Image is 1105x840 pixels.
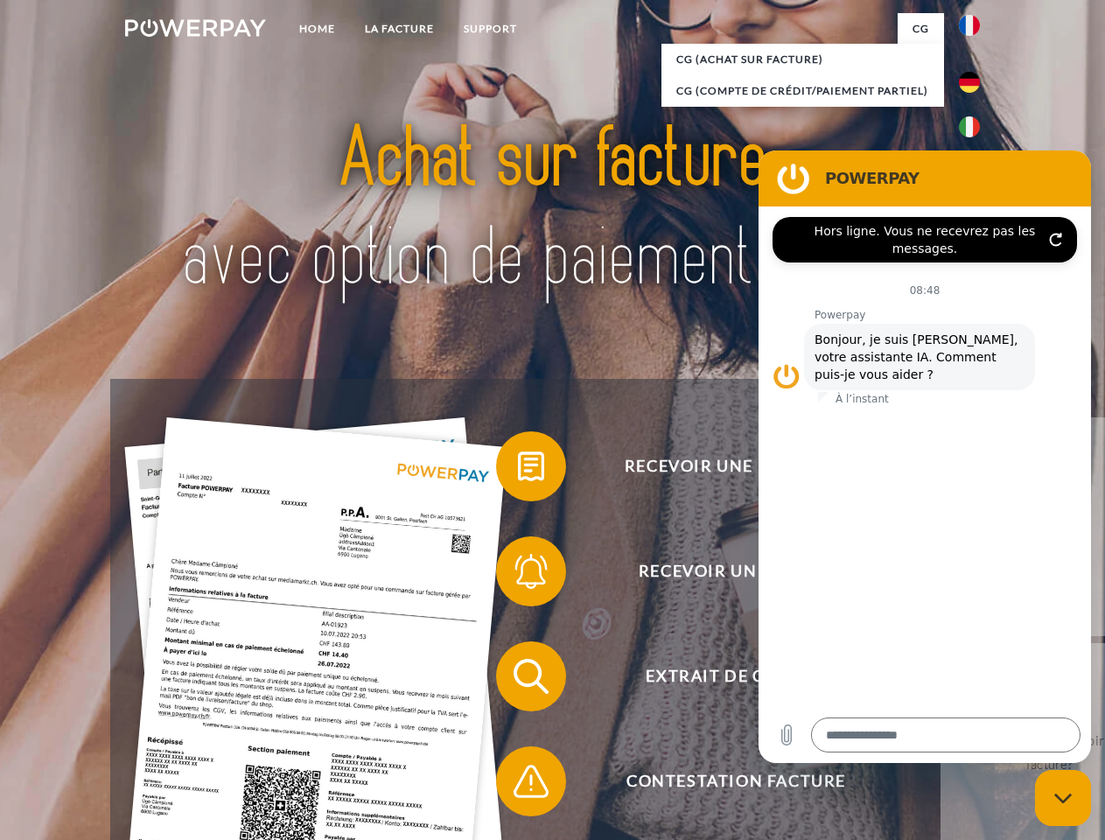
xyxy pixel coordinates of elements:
a: LA FACTURE [350,13,449,45]
span: Recevoir une facture ? [521,431,950,501]
img: title-powerpay_fr.svg [167,84,938,335]
img: logo-powerpay-white.svg [125,19,266,37]
span: Contestation Facture [521,746,950,816]
img: fr [959,15,980,36]
a: Support [449,13,532,45]
iframe: Bouton de lancement de la fenêtre de messagerie, conversation en cours [1035,770,1091,826]
a: CG (achat sur facture) [661,44,943,75]
span: Recevoir un rappel? [521,536,950,606]
a: CG [898,13,944,45]
img: qb_warning.svg [509,759,553,803]
button: Recevoir un rappel? [496,536,951,606]
img: qb_bell.svg [509,549,553,593]
a: Home [284,13,350,45]
img: qb_bill.svg [509,444,553,488]
img: de [959,72,980,93]
span: Extrait de compte [521,641,950,711]
iframe: Fenêtre de messagerie [759,150,1091,763]
button: Recevoir une facture ? [496,431,951,501]
a: CG (Compte de crédit/paiement partiel) [661,75,943,107]
img: qb_search.svg [509,654,553,698]
button: Contestation Facture [496,746,951,816]
img: it [959,116,980,137]
button: Extrait de compte [496,641,951,711]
